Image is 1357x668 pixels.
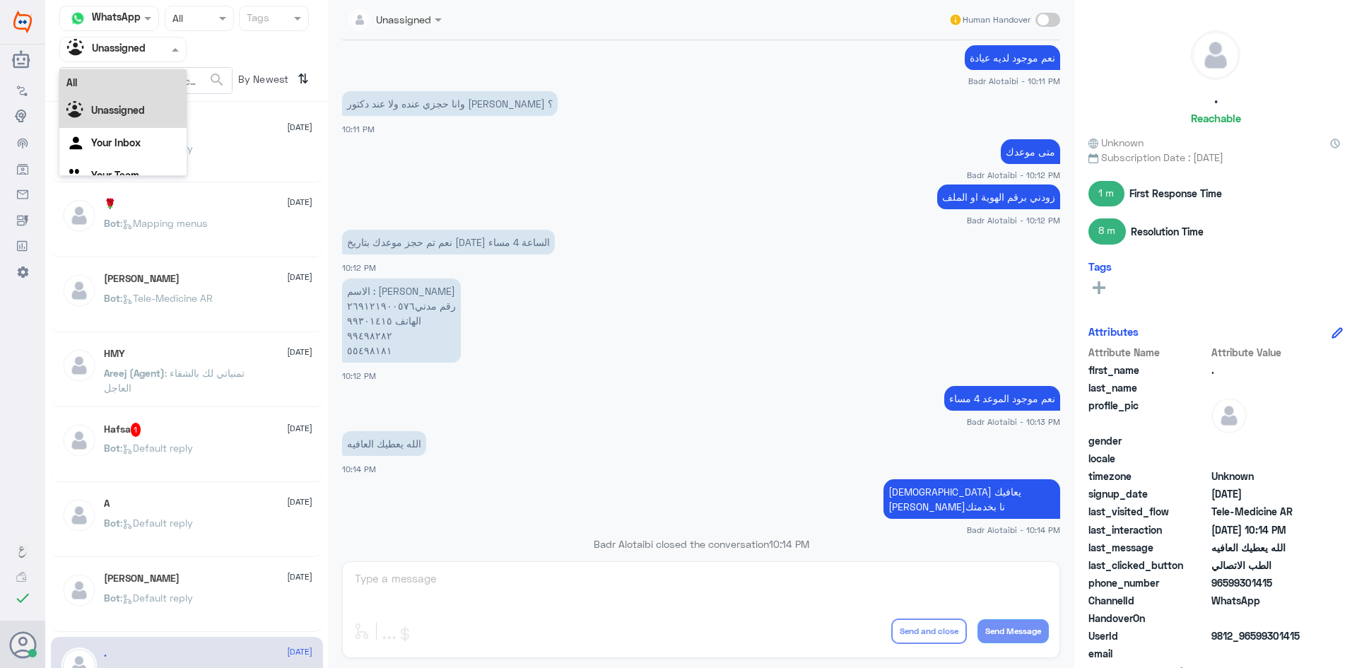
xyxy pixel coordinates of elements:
[104,442,120,454] span: Bot
[1211,593,1314,608] span: 2
[1088,135,1144,150] span: Unknown
[944,386,1060,411] p: 18/8/2025, 10:13 PM
[287,645,312,658] span: [DATE]
[287,570,312,583] span: [DATE]
[1211,363,1314,377] span: .
[937,184,1060,209] p: 18/8/2025, 10:12 PM
[1191,112,1241,124] h6: Reachable
[120,517,193,529] span: : Default reply
[1211,646,1314,661] span: null
[91,104,145,116] b: Unassigned
[66,166,88,187] img: yourTeam.svg
[342,263,376,272] span: 10:12 PM
[104,648,107,660] h5: .
[245,10,269,28] div: Tags
[91,169,139,181] b: Your Team
[120,217,207,229] span: : Mapping menus
[1088,558,1209,573] span: last_clicked_button
[1088,398,1209,430] span: profile_pic
[1211,611,1314,626] span: null
[287,196,312,209] span: [DATE]
[233,67,292,95] span: By Newest
[104,517,120,529] span: Bot
[967,169,1060,181] span: Badr Alotaibi - 10:12 PM
[1131,224,1204,239] span: Resolution Time
[342,91,558,116] p: 18/8/2025, 10:11 PM
[104,498,110,510] h5: A
[66,76,77,88] b: All
[1211,345,1314,360] span: Attribute Value
[891,619,967,644] button: Send and close
[67,8,88,29] img: whatsapp.png
[1088,150,1343,165] span: Subscription Date : [DATE]
[1211,433,1314,448] span: null
[67,39,88,60] img: Unassigned.svg
[66,101,88,122] img: Unassigned.svg
[287,121,312,134] span: [DATE]
[1211,398,1247,433] img: defaultAdmin.png
[1001,139,1060,164] p: 18/8/2025, 10:12 PM
[131,423,141,437] span: 1
[1088,433,1209,448] span: gender
[104,592,120,604] span: Bot
[342,230,555,254] p: 18/8/2025, 10:12 PM
[967,524,1060,536] span: Badr Alotaibi - 10:14 PM
[61,273,97,308] img: defaultAdmin.png
[342,431,426,456] p: 18/8/2025, 10:14 PM
[61,348,97,383] img: defaultAdmin.png
[1088,486,1209,501] span: signup_date
[1088,593,1209,608] span: ChannelId
[104,367,165,379] span: Areej (Agent)
[287,346,312,358] span: [DATE]
[120,292,213,304] span: : Tele-Medicine AR
[1088,363,1209,377] span: first_name
[1088,504,1209,519] span: last_visited_flow
[1088,218,1126,244] span: 8 m
[13,11,32,33] img: Widebot Logo
[120,592,193,604] span: : Default reply
[1088,325,1139,338] h6: Attributes
[1211,469,1314,484] span: Unknown
[61,423,97,458] img: defaultAdmin.png
[298,67,309,90] i: ⇅
[1211,575,1314,590] span: 96599301415
[963,13,1030,26] span: Human Handover
[1088,522,1209,537] span: last_interaction
[1088,469,1209,484] span: timezone
[104,423,141,437] h5: Hafsa
[1088,181,1124,206] span: 1 m
[61,498,97,533] img: defaultAdmin.png
[60,68,232,93] input: Search by Name, Local etc…
[61,198,97,233] img: defaultAdmin.png
[1088,611,1209,626] span: HandoverOn
[1211,451,1314,466] span: null
[968,75,1060,87] span: Badr Alotaibi - 10:11 PM
[342,279,461,363] p: 18/8/2025, 10:12 PM
[1088,575,1209,590] span: phone_number
[1088,628,1209,643] span: UserId
[883,479,1060,519] p: 18/8/2025, 10:14 PM
[91,136,141,148] b: Your Inbox
[1211,486,1314,501] span: 2025-07-16T17:24:55.521Z
[208,69,225,92] button: search
[977,619,1049,643] button: Send Message
[1211,628,1314,643] span: 9812_96599301415
[1088,540,1209,555] span: last_message
[342,371,376,380] span: 10:12 PM
[14,590,31,607] i: check
[104,217,120,229] span: Bot
[1088,380,1209,395] span: last_name
[9,631,36,658] button: Avatar
[1088,451,1209,466] span: locale
[287,271,312,283] span: [DATE]
[342,537,1060,551] p: Badr Alotaibi closed the conversation
[1211,540,1314,555] span: الله يعطيك العافيه
[1211,558,1314,573] span: الطب الاتصالي
[61,573,97,608] img: defaultAdmin.png
[1214,90,1218,107] h5: .
[104,292,120,304] span: Bot
[208,71,225,88] span: search
[342,464,376,474] span: 10:14 PM
[104,573,180,585] h5: mustafa
[66,134,88,155] img: yourInbox.svg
